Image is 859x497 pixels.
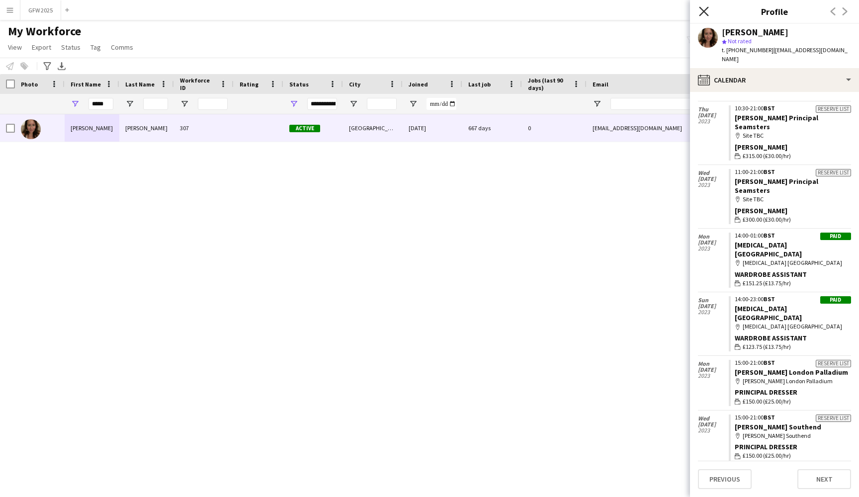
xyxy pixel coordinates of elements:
div: 11:00-21:00 [735,169,851,175]
div: 667 days [462,114,522,142]
div: Reserve list [816,360,851,367]
div: [PERSON_NAME] [735,143,851,152]
a: Status [57,41,85,54]
div: [PERSON_NAME] [735,206,851,215]
span: Rating [240,81,258,88]
span: [DATE] [698,367,729,373]
span: [DATE] [698,112,729,118]
a: Tag [86,41,105,54]
span: Status [61,43,81,52]
button: Open Filter Menu [289,99,298,108]
span: BST [764,414,775,421]
span: City [349,81,360,88]
span: BST [764,232,775,239]
input: Email Filter Input [610,98,779,110]
span: [DATE] [698,176,729,182]
span: Workforce ID [180,77,216,91]
span: BST [764,295,775,303]
span: Joined [409,81,428,88]
span: Tag [90,43,101,52]
a: [MEDICAL_DATA] [GEOGRAPHIC_DATA] [735,241,802,258]
span: [DATE] [698,421,729,427]
span: My Workforce [8,24,81,39]
span: Active [289,125,320,132]
input: City Filter Input [367,98,397,110]
span: First Name [71,81,101,88]
button: Next [797,469,851,489]
button: GFW 2025 [20,0,61,20]
div: Calendar [690,68,859,92]
span: £315.00 (£30.00/hr) [743,152,791,161]
div: [MEDICAL_DATA] [GEOGRAPHIC_DATA] [735,322,851,331]
span: [DATE] [698,303,729,309]
button: Open Filter Menu [409,99,418,108]
div: [PERSON_NAME] [722,28,788,37]
a: [PERSON_NAME] Southend [735,422,821,431]
div: Paid [820,233,851,240]
span: Wed [698,415,729,421]
a: [PERSON_NAME] Principal Seamsters [735,113,818,131]
span: £151.25 (£13.75/hr) [743,279,791,288]
div: [DATE] [403,114,462,142]
h3: Profile [690,5,859,18]
div: 10:30-21:00 [735,105,851,111]
div: 14:00-01:00 [735,233,851,239]
a: [PERSON_NAME] London Palladium [735,368,848,377]
span: Export [32,43,51,52]
input: Workforce ID Filter Input [198,98,228,110]
span: Last Name [125,81,155,88]
a: View [4,41,26,54]
span: Not rated [728,37,752,45]
a: Export [28,41,55,54]
button: Open Filter Menu [180,99,189,108]
a: [PERSON_NAME] Principal Seamsters [735,177,818,195]
div: [PERSON_NAME] Southend [735,431,851,440]
span: Mon [698,234,729,240]
input: Last Name Filter Input [143,98,168,110]
span: Comms [111,43,133,52]
div: Reserve list [816,169,851,176]
span: 2023 [698,246,729,251]
span: 2023 [698,182,729,188]
div: [PERSON_NAME] London Palladium [735,377,851,386]
input: First Name Filter Input [88,98,113,110]
div: Principal Dresser [735,442,851,451]
span: Status [289,81,309,88]
div: 15:00-21:00 [735,360,851,366]
span: | [EMAIL_ADDRESS][DOMAIN_NAME] [722,46,848,63]
span: 2023 [698,309,729,315]
a: [MEDICAL_DATA] [GEOGRAPHIC_DATA] [735,304,802,322]
span: BST [764,168,775,175]
div: [PERSON_NAME] [119,114,174,142]
span: [DATE] [698,240,729,246]
span: Last job [468,81,491,88]
span: Email [593,81,608,88]
button: Open Filter Menu [71,99,80,108]
div: 307 [174,114,234,142]
div: Paid [820,296,851,304]
span: £123.75 (£13.75/hr) [743,342,791,351]
div: 0 [522,114,587,142]
app-action-btn: Export XLSX [56,60,68,72]
span: 2023 [698,373,729,379]
button: Open Filter Menu [349,99,358,108]
div: Wardrobe Assistant [735,333,851,342]
span: t. [PHONE_NUMBER] [722,46,773,54]
div: [MEDICAL_DATA] [GEOGRAPHIC_DATA] [735,258,851,267]
span: Sun [698,297,729,303]
div: [GEOGRAPHIC_DATA] [343,114,403,142]
div: 14:00-23:00 [735,296,851,302]
span: Thu [698,106,729,112]
span: Jobs (last 90 days) [528,77,569,91]
span: View [8,43,22,52]
span: Photo [21,81,38,88]
div: [PERSON_NAME] [65,114,119,142]
div: Site TBC [735,195,851,204]
span: Mon [698,361,729,367]
button: Previous [698,469,752,489]
div: [EMAIL_ADDRESS][DOMAIN_NAME] [587,114,785,142]
app-action-btn: Advanced filters [41,60,53,72]
span: £300.00 (£30.00/hr) [743,215,791,224]
span: Wed [698,170,729,176]
div: Principal Dresser [735,388,851,397]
